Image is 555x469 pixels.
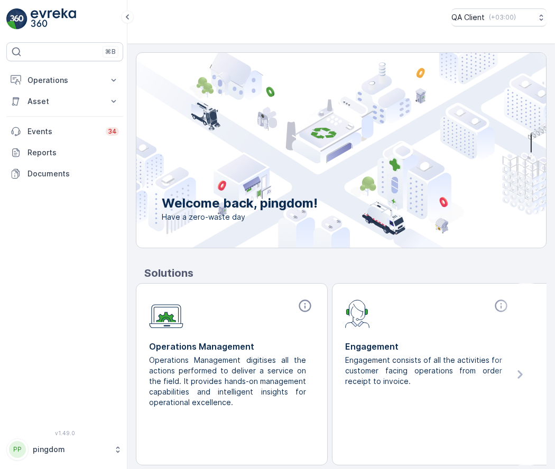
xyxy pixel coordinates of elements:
p: Events [27,126,99,137]
p: Asset [27,96,102,107]
p: Documents [27,168,119,179]
div: PP [9,441,26,458]
p: Operations Management digitises all the actions performed to deliver a service on the field. It p... [149,355,306,408]
img: module-icon [149,298,183,329]
a: Events34 [6,121,123,142]
img: logo [6,8,27,30]
a: Reports [6,142,123,163]
p: Operations Management [149,340,314,353]
p: pingdom [33,444,108,455]
p: Solutions [144,265,547,281]
button: Operations [6,70,123,91]
p: 34 [108,127,117,136]
a: Documents [6,163,123,184]
p: Welcome back, pingdom! [162,195,318,212]
p: Engagement consists of all the activities for customer facing operations from order receipt to in... [345,355,502,387]
img: city illustration [89,53,546,248]
p: Engagement [345,340,511,353]
img: module-icon [345,298,370,328]
span: Have a zero-waste day [162,212,318,222]
button: Asset [6,91,123,112]
button: PPpingdom [6,438,123,461]
span: v 1.49.0 [6,430,123,436]
p: Reports [27,147,119,158]
p: ( +03:00 ) [489,13,516,22]
img: logo_light-DOdMpM7g.png [31,8,76,30]
p: ⌘B [105,48,116,56]
p: QA Client [451,12,485,23]
button: QA Client(+03:00) [451,8,547,26]
p: Operations [27,75,102,86]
